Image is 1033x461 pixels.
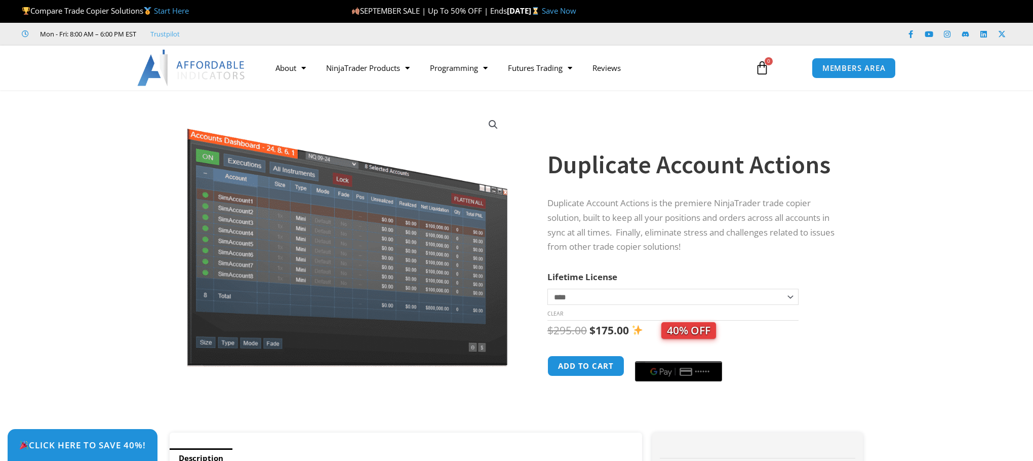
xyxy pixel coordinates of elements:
[150,28,180,40] a: Trustpilot
[144,7,151,15] img: 🥇
[547,196,843,255] p: Duplicate Account Actions is the premiere NinjaTrader trade copier solution, built to keep all yo...
[547,271,617,283] label: Lifetime License
[765,57,773,65] span: 0
[589,323,595,337] span: $
[484,116,502,134] a: View full-screen image gallery
[316,56,420,80] a: NinjaTrader Products
[632,325,643,335] img: ✨
[498,56,582,80] a: Futures Trading
[351,6,507,16] span: SEPTEMBER SALE | Up To 50% OFF | Ends
[661,322,716,339] span: 40% OFF
[154,6,189,16] a: Start Here
[22,6,189,16] span: Compare Trade Copier Solutions
[265,56,316,80] a: About
[547,310,563,317] a: Clear options
[265,56,743,80] nav: Menu
[812,58,896,79] a: MEMBERS AREA
[19,441,146,449] span: Click Here to save 40%!
[822,64,886,72] span: MEMBERS AREA
[582,56,631,80] a: Reviews
[22,7,30,15] img: 🏆
[37,28,136,40] span: Mon - Fri: 8:00 AM – 6:00 PM EST
[420,56,498,80] a: Programming
[633,354,724,355] iframe: Secure payment input frame
[547,356,624,376] button: Add to cart
[352,7,360,15] img: 🍂
[542,6,576,16] a: Save Now
[507,6,542,16] strong: [DATE]
[695,368,710,375] text: ••••••
[547,323,587,337] bdi: 295.00
[20,441,28,449] img: 🎉
[635,361,722,381] button: Buy with GPay
[184,108,510,367] img: Screenshot 2024-08-26 15414455555
[547,147,843,182] h1: Duplicate Account Actions
[589,323,629,337] bdi: 175.00
[547,323,553,337] span: $
[532,7,539,15] img: ⌛
[8,429,157,461] a: 🎉Click Here to save 40%!
[740,53,784,83] a: 0
[137,50,246,86] img: LogoAI | Affordable Indicators – NinjaTrader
